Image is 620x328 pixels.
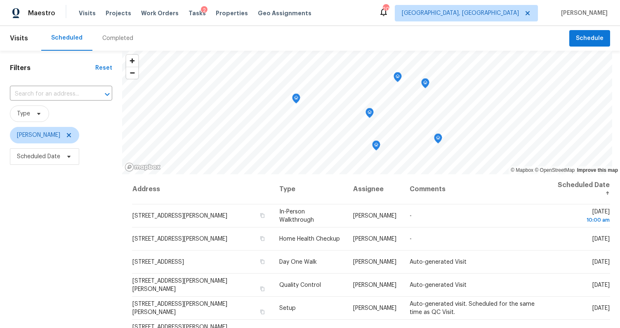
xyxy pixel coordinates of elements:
span: [STREET_ADDRESS][PERSON_NAME][PERSON_NAME] [132,301,227,315]
th: Type [273,174,347,204]
div: Scheduled [51,34,83,42]
span: Projects [106,9,131,17]
canvas: Map [122,51,612,174]
th: Assignee [347,174,403,204]
button: Copy Address [259,308,266,316]
button: Zoom in [126,55,138,67]
span: Maestro [28,9,55,17]
span: - [410,236,412,242]
span: Auto-generated Visit [410,282,467,288]
button: Schedule [569,30,610,47]
button: Copy Address [259,235,266,242]
div: Map marker [434,134,442,146]
div: Reset [95,64,112,72]
span: Properties [216,9,248,17]
span: [STREET_ADDRESS][PERSON_NAME] [132,213,227,219]
button: Copy Address [259,212,266,219]
span: Home Health Checkup [279,236,340,242]
span: [PERSON_NAME] [353,259,396,265]
span: Quality Control [279,282,321,288]
a: Mapbox homepage [125,162,161,172]
span: [GEOGRAPHIC_DATA], [GEOGRAPHIC_DATA] [402,9,519,17]
span: Schedule [576,33,603,44]
a: Improve this map [577,167,618,173]
button: Copy Address [259,258,266,265]
span: [PERSON_NAME] [353,236,396,242]
a: OpenStreetMap [535,167,575,173]
span: Auto-generated visit. Scheduled for the same time as QC Visit. [410,301,535,315]
button: Copy Address [259,285,266,293]
div: 20 [383,5,389,13]
span: [STREET_ADDRESS] [132,259,184,265]
h1: Filters [10,64,95,72]
div: Completed [102,34,133,42]
div: 2 [201,6,207,14]
span: - [410,213,412,219]
th: Comments [403,174,547,204]
span: Scheduled Date [17,152,60,161]
span: Visits [10,29,28,47]
div: Map marker [365,108,374,121]
span: [DATE] [592,259,610,265]
span: Type [17,110,30,118]
div: Map marker [421,78,429,91]
span: Work Orders [141,9,179,17]
span: [DATE] [592,282,610,288]
input: Search for an address... [10,88,89,101]
span: [PERSON_NAME] [558,9,608,17]
span: Setup [279,305,296,311]
th: Address [132,174,273,204]
div: Map marker [372,141,380,153]
span: [PERSON_NAME] [17,131,60,139]
span: Geo Assignments [258,9,311,17]
span: [PERSON_NAME] [353,282,396,288]
span: [DATE] [592,236,610,242]
div: Map marker [394,72,402,85]
span: [STREET_ADDRESS][PERSON_NAME][PERSON_NAME] [132,278,227,292]
span: [STREET_ADDRESS][PERSON_NAME] [132,236,227,242]
span: [PERSON_NAME] [353,213,396,219]
th: Scheduled Date ↑ [546,174,610,204]
span: Tasks [189,10,206,16]
span: [DATE] [553,209,610,224]
span: Auto-generated Visit [410,259,467,265]
span: [DATE] [592,305,610,311]
span: [PERSON_NAME] [353,305,396,311]
button: Open [101,89,113,100]
button: Zoom out [126,67,138,79]
span: Visits [79,9,96,17]
a: Mapbox [511,167,533,173]
span: Day One Walk [279,259,317,265]
div: 10:00 am [553,216,610,224]
div: Map marker [292,94,300,106]
span: In-Person Walkthrough [279,209,314,223]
